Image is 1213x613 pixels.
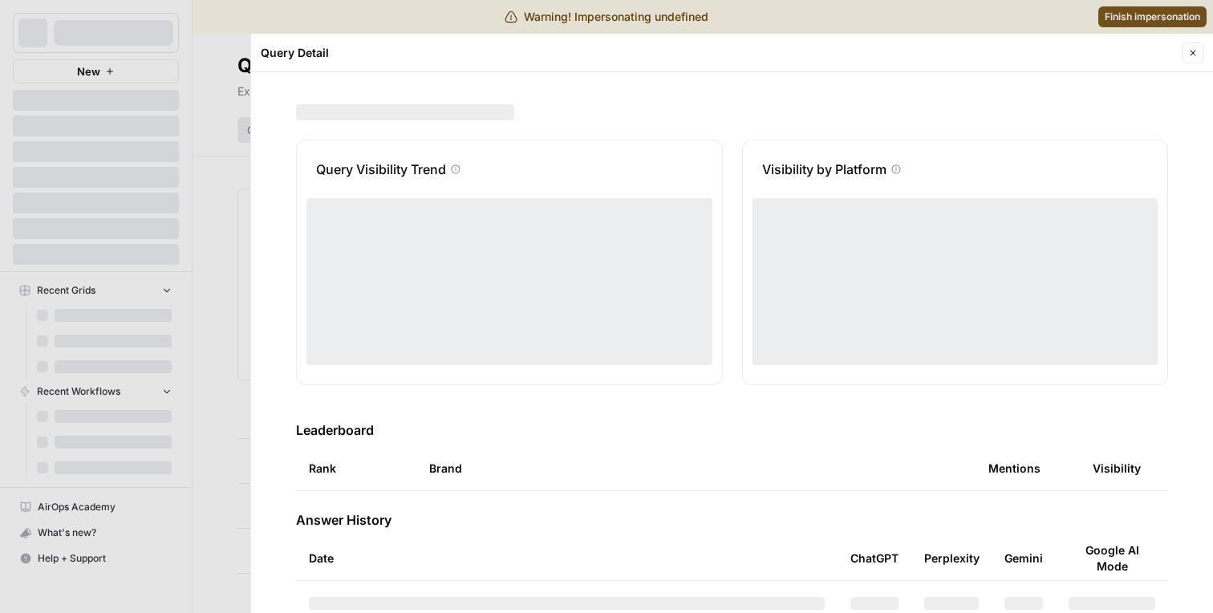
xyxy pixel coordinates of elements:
[1004,536,1043,580] div: Gemini
[850,536,899,580] div: ChatGPT
[924,536,980,580] div: Perplexity
[429,446,963,490] div: Brand
[309,536,825,580] div: Date
[309,446,336,490] div: Rank
[762,160,886,179] p: Visibility by Platform
[296,510,1168,530] h3: Answer History
[1093,446,1141,490] div: Visibility
[316,160,446,179] p: Query Visibility Trend
[988,446,1041,490] div: Mentions
[1069,536,1155,580] div: Google AI Mode
[261,45,1178,61] div: Query Detail
[296,420,1168,440] h3: Leaderboard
